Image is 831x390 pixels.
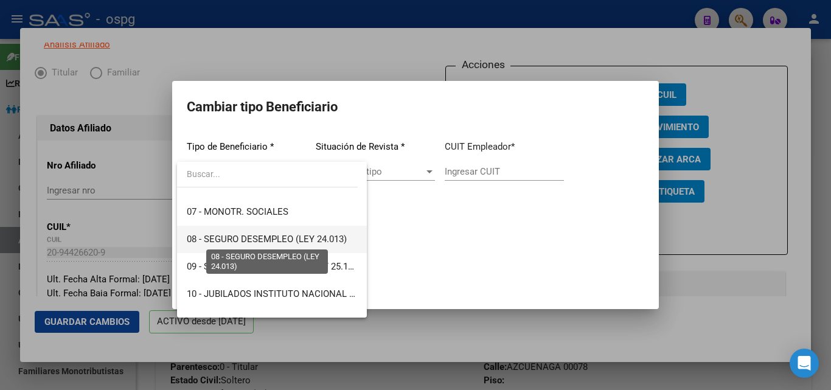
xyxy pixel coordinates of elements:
div: Open Intercom Messenger [790,349,819,378]
span: 07 - MONOTR. SOCIALES [187,206,288,217]
span: 10 - JUBILADOS INSTITUTO NACIONAL DE SERVICIOS SOCIALES [187,288,453,299]
span: 08 - SEGURO DESEMPLEO (LEY 24.013) [187,234,347,245]
span: 09 - SEGURO DE DESEMPLEO (LEY 25.191) (RENATRE) [187,261,409,272]
span: 11 - JUBILADOS DE OTROS SISTEMAS [187,316,342,327]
